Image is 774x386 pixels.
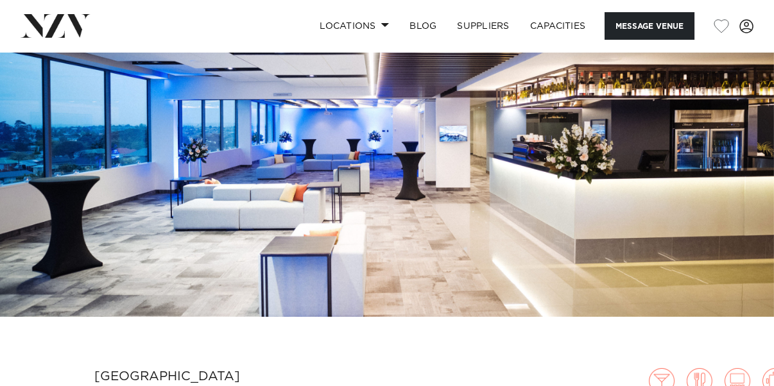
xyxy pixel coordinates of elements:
small: [GEOGRAPHIC_DATA] [94,370,240,383]
a: SUPPLIERS [447,12,519,40]
a: BLOG [399,12,447,40]
button: Message Venue [605,12,694,40]
a: Capacities [520,12,596,40]
a: Locations [309,12,399,40]
img: nzv-logo.png [21,14,90,37]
